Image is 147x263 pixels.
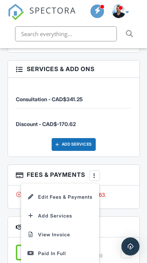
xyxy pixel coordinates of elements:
span: Discount - CAD$-170.62 [16,121,76,127]
img: david_headshot_w_bg.png [112,5,126,18]
img: The Best Home Inspection Software - Spectora [8,4,24,20]
div: Open Intercom Messenger [121,237,139,255]
div: Add Services [52,138,96,151]
a: SPECTORA [8,11,76,26]
input: Search everything... [15,26,117,41]
h3: Agreements [8,217,139,237]
span: Consultation - CAD$341.25 [16,96,83,102]
li: Service: Consultation [16,84,132,108]
div: Awaiting payment of CAD$170.63. [16,191,132,199]
h3: Services & Add ons [8,61,139,78]
h3: Fees & Payments [8,165,139,185]
li: Manual fee: Discount [16,108,132,133]
span: SPECTORA [29,4,76,16]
